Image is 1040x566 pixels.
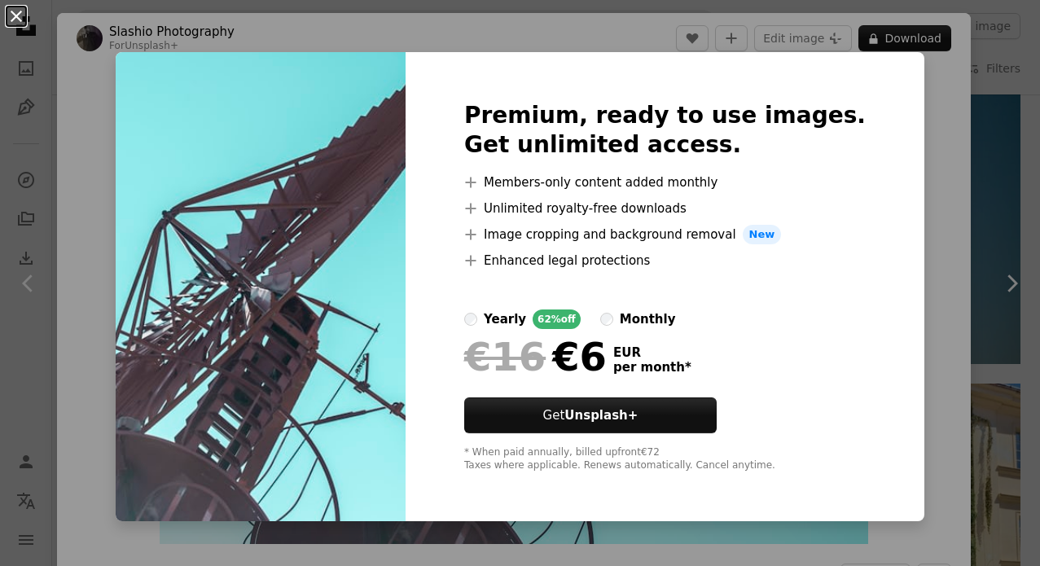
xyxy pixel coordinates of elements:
[464,225,866,244] li: Image cropping and background removal
[484,309,526,329] div: yearly
[464,251,866,270] li: Enhanced legal protections
[613,345,691,360] span: EUR
[464,336,546,378] span: €16
[464,446,866,472] div: * When paid annually, billed upfront €72 Taxes where applicable. Renews automatically. Cancel any...
[464,313,477,326] input: yearly62%off
[464,199,866,218] li: Unlimited royalty-free downloads
[464,397,717,433] button: GetUnsplash+
[620,309,676,329] div: monthly
[613,360,691,375] span: per month *
[464,101,866,160] h2: Premium, ready to use images. Get unlimited access.
[533,309,581,329] div: 62% off
[564,408,638,423] strong: Unsplash+
[743,225,782,244] span: New
[464,336,607,378] div: €6
[600,313,613,326] input: monthly
[116,52,406,521] img: premium_photo-1678033327308-d8f2d50c3e02
[464,173,866,192] li: Members-only content added monthly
